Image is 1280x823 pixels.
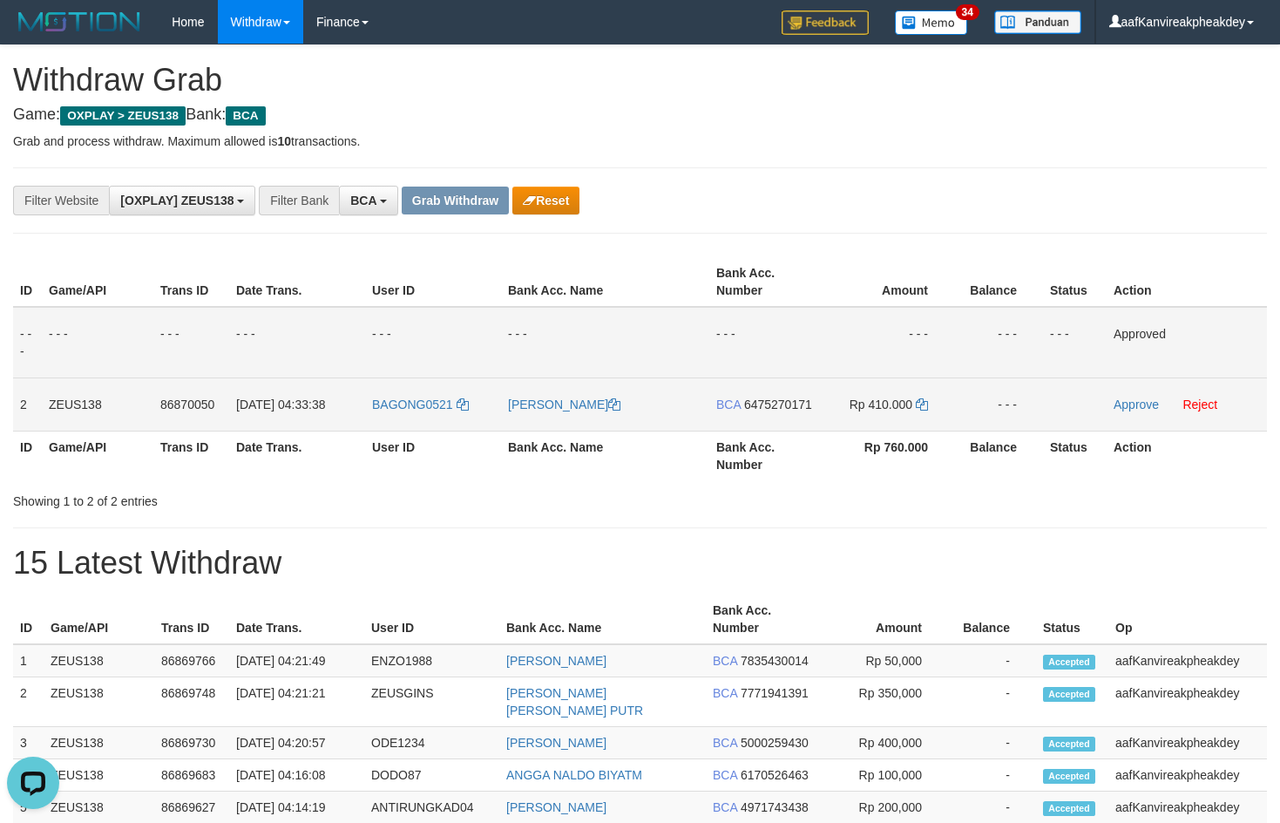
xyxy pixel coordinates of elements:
button: Reset [512,187,579,214]
td: - - - [954,307,1043,378]
th: Balance [954,257,1043,307]
span: BCA [226,106,265,126]
button: Open LiveChat chat widget [7,7,59,59]
a: [PERSON_NAME] [506,654,606,668]
th: Trans ID [153,257,229,307]
td: 2 [13,377,42,431]
th: Game/API [44,595,154,644]
span: 86870050 [160,398,214,411]
span: Copy 6475270171 to clipboard [744,398,812,411]
span: Accepted [1043,737,1095,752]
th: User ID [365,257,501,307]
span: Accepted [1043,687,1095,702]
td: [DATE] 04:16:08 [229,759,364,792]
th: ID [13,257,42,307]
td: aafKanvireakpheakdey [1108,759,1267,792]
span: Copy 4971743438 to clipboard [741,800,809,814]
th: Bank Acc. Name [499,595,706,644]
td: DODO87 [364,759,499,792]
td: ZEUSGINS [364,677,499,727]
th: Bank Acc. Number [709,431,821,480]
a: Approve [1114,398,1159,411]
div: Showing 1 to 2 of 2 entries [13,486,520,510]
span: [OXPLAY] ZEUS138 [120,194,234,207]
td: aafKanvireakpheakdey [1108,644,1267,677]
th: ID [13,595,44,644]
span: Copy 7771941391 to clipboard [741,686,809,700]
a: ANGGA NALDO BIYATM [506,768,642,782]
th: Game/API [42,431,153,480]
span: Copy 5000259430 to clipboard [741,736,809,750]
span: Rp 410.000 [850,398,912,411]
th: Action [1107,257,1267,307]
a: BAGONG0521 [372,398,469,411]
td: - - - [709,307,821,378]
td: ZEUS138 [42,377,153,431]
div: Filter Website [13,186,109,215]
a: [PERSON_NAME] [508,398,620,411]
span: BCA [713,800,737,814]
td: ENZO1988 [364,644,499,677]
th: Trans ID [154,595,229,644]
td: Rp 50,000 [816,644,948,677]
th: Bank Acc. Name [501,257,709,307]
span: Accepted [1043,769,1095,784]
td: Approved [1107,307,1267,378]
td: - [948,677,1036,727]
td: [DATE] 04:20:57 [229,727,364,759]
div: Filter Bank [259,186,339,215]
h4: Game: Bank: [13,106,1267,124]
td: aafKanvireakpheakdey [1108,727,1267,759]
td: 1 [13,644,44,677]
th: Op [1108,595,1267,644]
th: Balance [948,595,1036,644]
th: Game/API [42,257,153,307]
span: Accepted [1043,655,1095,670]
td: - - - [821,307,954,378]
th: User ID [365,431,501,480]
td: - - - [365,307,501,378]
th: Status [1043,431,1107,480]
td: 86869766 [154,644,229,677]
td: 86869730 [154,727,229,759]
img: MOTION_logo.png [13,9,146,35]
td: Rp 100,000 [816,759,948,792]
td: - - - [42,307,153,378]
td: 3 [13,727,44,759]
td: 86869748 [154,677,229,727]
th: Date Trans. [229,257,365,307]
th: User ID [364,595,499,644]
th: Status [1043,257,1107,307]
th: Date Trans. [229,431,365,480]
span: BCA [713,736,737,750]
span: Copy 6170526463 to clipboard [741,768,809,782]
span: BCA [713,654,737,668]
span: BCA [713,686,737,700]
strong: 10 [277,134,291,148]
span: Accepted [1043,801,1095,816]
td: - - - [13,307,42,378]
th: Date Trans. [229,595,364,644]
th: Balance [954,431,1043,480]
td: 86869683 [154,759,229,792]
span: BCA [713,768,737,782]
td: ODE1234 [364,727,499,759]
button: BCA [339,186,398,215]
img: Feedback.jpg [782,10,869,35]
td: Rp 400,000 [816,727,948,759]
td: ZEUS138 [44,727,154,759]
th: Amount [816,595,948,644]
span: BCA [350,194,376,207]
th: Action [1107,431,1267,480]
td: ZEUS138 [44,759,154,792]
td: ZEUS138 [44,644,154,677]
p: Grab and process withdraw. Maximum allowed is transactions. [13,133,1267,150]
td: aafKanvireakpheakdey [1108,677,1267,727]
a: Reject [1182,398,1217,411]
img: panduan.png [994,10,1081,34]
span: BAGONG0521 [372,398,453,411]
span: Copy 7835430014 to clipboard [741,654,809,668]
th: Bank Acc. Number [706,595,816,644]
span: OXPLAY > ZEUS138 [60,106,186,126]
td: - [948,759,1036,792]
